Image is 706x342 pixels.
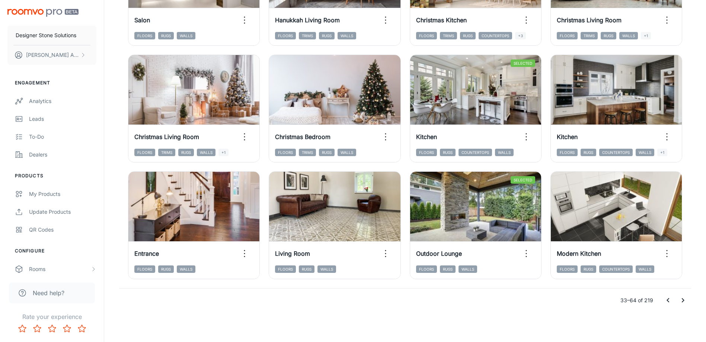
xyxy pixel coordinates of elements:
[134,132,199,141] h6: Christmas Living Room
[15,321,30,336] button: Rate 1 star
[7,9,79,17] img: Roomvo PRO Beta
[29,226,96,234] div: QR Codes
[299,265,314,273] span: Rugs
[641,32,651,39] span: +1
[29,265,90,273] div: Rooms
[661,293,675,308] button: Go to previous page
[134,16,150,25] h6: Salon
[620,296,653,304] p: 33–64 of 219
[158,149,175,156] span: Trims
[636,265,654,273] span: Walls
[275,149,296,156] span: Floors
[275,32,296,39] span: Floors
[479,32,512,39] span: Countertops
[29,97,96,105] div: Analytics
[557,32,578,39] span: Floors
[29,115,96,123] div: Leads
[26,51,79,59] p: [PERSON_NAME] Assi
[134,32,155,39] span: Floors
[33,288,64,297] span: Need help?
[275,132,330,141] h6: Christmas Bedroom
[599,265,633,273] span: Countertops
[581,265,596,273] span: Rugs
[338,149,356,156] span: Walls
[511,176,535,184] span: Selected
[74,321,89,336] button: Rate 5 star
[197,149,215,156] span: Walls
[416,149,437,156] span: Floors
[599,149,633,156] span: Countertops
[30,321,45,336] button: Rate 2 star
[134,265,155,273] span: Floors
[275,249,310,258] h6: Living Room
[29,151,96,159] div: Dealers
[416,32,437,39] span: Floors
[416,16,467,25] h6: Christmas Kitchen
[319,149,335,156] span: Rugs
[511,59,535,67] span: Selected
[440,265,456,273] span: Rugs
[177,265,195,273] span: Walls
[299,32,316,39] span: Trims
[6,312,98,321] p: Rate your experience
[158,32,174,39] span: Rugs
[29,190,96,198] div: My Products
[581,32,598,39] span: Trims
[416,249,462,258] h6: Outdoor Lounge
[581,149,596,156] span: Rugs
[657,149,667,156] span: +1
[16,31,76,39] p: Designer Stone Solutions
[416,265,437,273] span: Floors
[29,133,96,141] div: To-do
[158,265,174,273] span: Rugs
[557,149,578,156] span: Floors
[675,293,690,308] button: Go to next page
[7,45,96,65] button: [PERSON_NAME] Assi
[460,32,476,39] span: Rugs
[299,149,316,156] span: Trims
[275,16,340,25] h6: Hanukkah Living Room
[218,149,229,156] span: +1
[557,132,578,141] h6: Kitchen
[459,265,477,273] span: Walls
[7,26,96,45] button: Designer Stone Solutions
[495,149,514,156] span: Walls
[275,265,296,273] span: Floors
[459,149,492,156] span: Countertops
[29,208,96,216] div: Update Products
[619,32,638,39] span: Walls
[416,132,437,141] h6: Kitchen
[557,16,622,25] h6: Christmas Living Room
[601,32,616,39] span: Rugs
[60,321,74,336] button: Rate 4 star
[440,32,457,39] span: Trims
[440,149,456,156] span: Rugs
[177,32,195,39] span: Walls
[45,321,60,336] button: Rate 3 star
[319,32,335,39] span: Rugs
[515,32,526,39] span: +3
[338,32,356,39] span: Walls
[134,249,159,258] h6: Entrance
[557,265,578,273] span: Floors
[636,149,654,156] span: Walls
[134,149,155,156] span: Floors
[317,265,336,273] span: Walls
[557,249,601,258] h6: Modern Kitchen
[178,149,194,156] span: Rugs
